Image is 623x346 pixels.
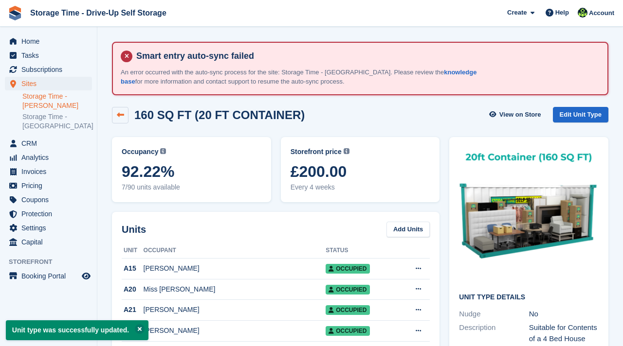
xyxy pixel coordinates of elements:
[21,63,80,76] span: Subscriptions
[21,207,80,221] span: Protection
[21,235,80,249] span: Capital
[21,137,80,150] span: CRM
[5,63,92,76] a: menu
[21,49,80,62] span: Tasks
[80,270,92,282] a: Preview store
[326,285,369,294] span: Occupied
[122,147,158,157] span: Occupancy
[5,221,92,235] a: menu
[291,147,342,157] span: Storefront price
[578,8,587,17] img: Laaibah Sarwar
[21,179,80,192] span: Pricing
[21,77,80,90] span: Sites
[5,151,92,164] a: menu
[122,243,144,259] th: Unit
[529,309,599,320] div: No
[144,243,326,259] th: Occupant
[326,326,369,336] span: Occupied
[121,68,486,86] p: An error occurred with the auto-sync process for the site: Storage Time - [GEOGRAPHIC_DATA]. Plea...
[5,137,92,150] a: menu
[529,322,599,344] div: Suitable for Contents of a 4 Bed House
[21,35,80,48] span: Home
[5,77,92,90] a: menu
[5,49,92,62] a: menu
[122,222,146,237] h2: Units
[144,305,326,315] div: [PERSON_NAME]
[6,320,148,340] p: Unit type was successfully updated.
[291,182,430,192] span: Every 4 weeks
[21,193,80,207] span: Coupons
[21,151,80,164] span: Analytics
[144,326,326,336] div: [PERSON_NAME]
[144,284,326,294] div: Miss [PERSON_NAME]
[22,92,92,110] a: Storage Time - [PERSON_NAME]
[553,107,608,123] a: Edit Unit Type
[26,5,170,21] a: Storage Time - Drive-Up Self Storage
[386,222,430,238] a: Add Units
[5,165,92,178] a: menu
[589,8,614,18] span: Account
[21,221,80,235] span: Settings
[122,305,144,315] div: A21
[5,269,92,283] a: menu
[5,35,92,48] a: menu
[132,51,600,62] h4: Smart entry auto-sync failed
[5,207,92,221] a: menu
[5,193,92,207] a: menu
[5,179,92,192] a: menu
[160,148,166,154] img: icon-info-grey-7440780725fd019a000dd9b08b2336e03edf1995a4989e88bcd33f0948082b44.svg
[459,322,529,344] div: Description
[499,110,541,120] span: View on Store
[9,257,97,267] span: Storefront
[291,163,430,180] span: £200.00
[122,263,144,274] div: A15
[326,305,369,315] span: Occupied
[8,6,22,20] img: stora-icon-8386f47178a22dfd0bd8f6a31ec36ba5ce8667c1dd55bd0f319d3a0aa187defe.svg
[459,294,599,301] h2: Unit Type details
[344,148,349,154] img: icon-info-grey-7440780725fd019a000dd9b08b2336e03edf1995a4989e88bcd33f0948082b44.svg
[21,165,80,178] span: Invoices
[122,182,261,192] span: 7/90 units available
[22,112,92,131] a: Storage Time - [GEOGRAPHIC_DATA]
[555,8,569,17] span: Help
[5,235,92,249] a: menu
[459,147,599,286] img: 10ft%20Container%20(80%20SQ%20FT)%20(1).png
[459,309,529,320] div: Nudge
[326,264,369,274] span: Occupied
[134,108,305,121] h2: 160 SQ FT (20 FT CONTAINER)
[507,8,527,17] span: Create
[21,269,80,283] span: Booking Portal
[122,163,261,180] span: 92.22%
[122,284,144,294] div: A20
[326,243,402,259] th: Status
[144,263,326,274] div: [PERSON_NAME]
[488,107,545,123] a: View on Store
